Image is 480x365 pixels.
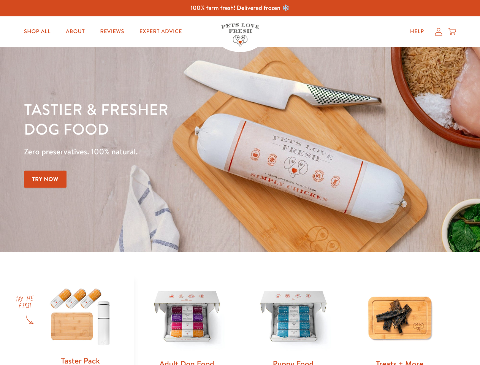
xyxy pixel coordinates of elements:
a: Reviews [94,24,130,39]
a: Help [404,24,430,39]
a: Expert Advice [133,24,188,39]
a: Shop All [18,24,57,39]
h1: Tastier & fresher dog food [24,99,312,139]
a: Try Now [24,171,67,188]
a: About [60,24,91,39]
img: Pets Love Fresh [221,23,259,46]
p: Zero preservatives. 100% natural. [24,145,312,159]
